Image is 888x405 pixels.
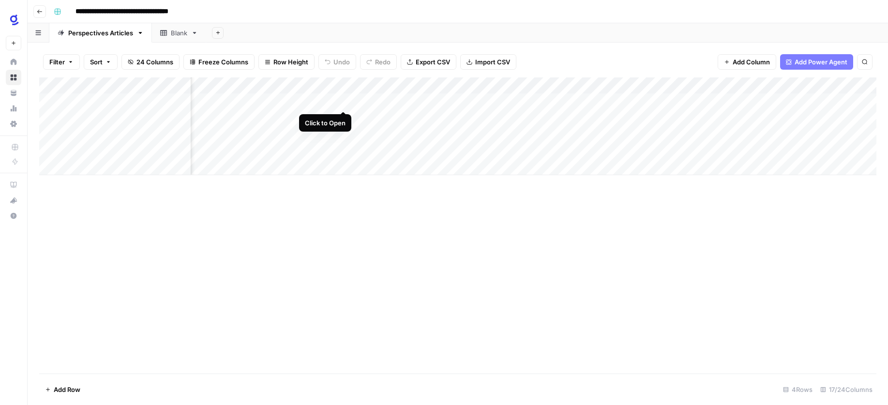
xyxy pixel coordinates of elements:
[816,382,876,397] div: 17/24 Columns
[333,57,350,67] span: Undo
[360,54,397,70] button: Redo
[273,57,308,67] span: Row Height
[198,57,248,67] span: Freeze Columns
[90,57,103,67] span: Sort
[6,85,21,101] a: Your Data
[152,23,206,43] a: Blank
[258,54,315,70] button: Row Height
[84,54,118,70] button: Sort
[39,382,86,397] button: Add Row
[121,54,180,70] button: 24 Columns
[718,54,776,70] button: Add Column
[68,28,133,38] div: Perspectives Articles
[305,118,346,128] div: Click to Open
[49,57,65,67] span: Filter
[416,57,450,67] span: Export CSV
[6,70,21,85] a: Browse
[733,57,770,67] span: Add Column
[171,28,187,38] div: Blank
[318,54,356,70] button: Undo
[183,54,255,70] button: Freeze Columns
[6,193,21,208] button: What's new?
[6,177,21,193] a: AirOps Academy
[136,57,173,67] span: 24 Columns
[6,101,21,116] a: Usage
[460,54,516,70] button: Import CSV
[780,54,853,70] button: Add Power Agent
[795,57,847,67] span: Add Power Agent
[6,11,23,29] img: Glean SEO Ops Logo
[401,54,456,70] button: Export CSV
[6,8,21,32] button: Workspace: Glean SEO Ops
[375,57,391,67] span: Redo
[6,54,21,70] a: Home
[54,385,80,394] span: Add Row
[43,54,80,70] button: Filter
[49,23,152,43] a: Perspectives Articles
[6,116,21,132] a: Settings
[779,382,816,397] div: 4 Rows
[6,208,21,224] button: Help + Support
[475,57,510,67] span: Import CSV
